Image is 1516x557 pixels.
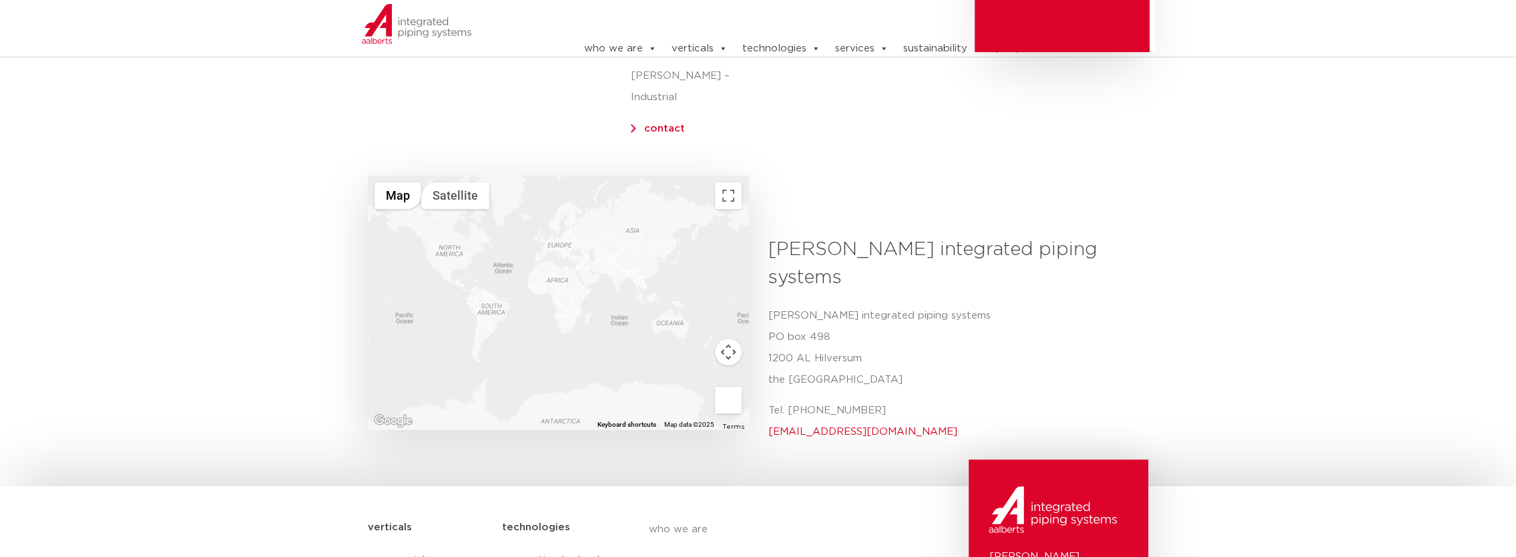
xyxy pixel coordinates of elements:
img: Google [371,412,415,429]
p: Tel. [PHONE_NUMBER] [768,400,1139,443]
button: Keyboard shortcuts [597,420,656,429]
a: [EMAIL_ADDRESS][DOMAIN_NAME] [768,427,957,437]
a: services [834,35,888,62]
button: Toggle fullscreen view [715,182,742,209]
a: sustainability [903,35,981,62]
h3: [PERSON_NAME] integrated piping systems [768,236,1139,292]
button: Drag Pegman onto the map to open Street View [715,387,742,413]
a: Terms [722,423,744,430]
a: who we are [583,35,656,62]
button: Map camera controls [715,339,742,365]
a: who we are [649,510,893,549]
a: technologies [742,35,820,62]
p: [PERSON_NAME] integrated piping systems PO box 498 1200 AL Hilversum the [GEOGRAPHIC_DATA] [768,305,1139,391]
a: Open this area in Google Maps (opens a new window) [371,412,415,429]
h5: verticals [368,517,412,538]
nav: Menu [543,1,1149,22]
button: Show street map [374,182,421,209]
a: verticals [671,35,727,62]
p: [PERSON_NAME] – Industrial [631,65,752,108]
button: Show satellite imagery [421,182,489,209]
span: Map data ©2025 [664,421,714,428]
a: contact [644,124,685,134]
h5: technologies [501,517,569,538]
